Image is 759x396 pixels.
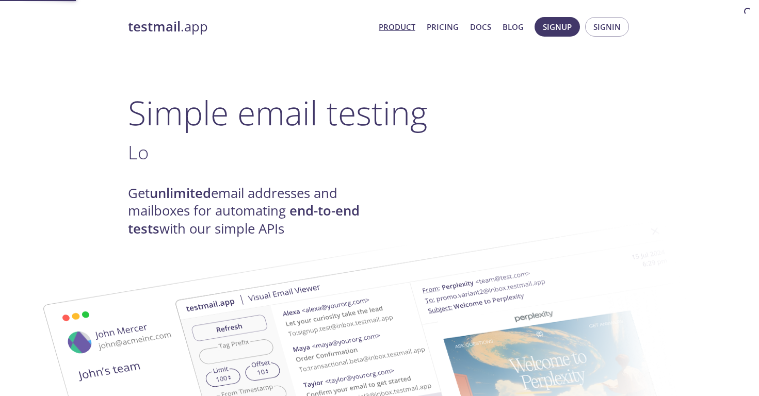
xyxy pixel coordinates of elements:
[379,20,415,34] a: Product
[535,17,580,37] button: Signup
[128,139,149,165] span: Lo
[128,18,370,36] a: testmail.app
[128,93,632,133] h1: Simple email testing
[150,184,211,202] strong: unlimited
[470,20,491,34] a: Docs
[128,185,380,238] h4: Get email addresses and mailboxes for automating with our simple APIs
[593,20,621,34] span: Signin
[543,20,572,34] span: Signup
[128,18,181,36] strong: testmail
[427,20,459,34] a: Pricing
[503,20,524,34] a: Blog
[128,202,360,237] strong: end-to-end tests
[585,17,629,37] button: Signin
